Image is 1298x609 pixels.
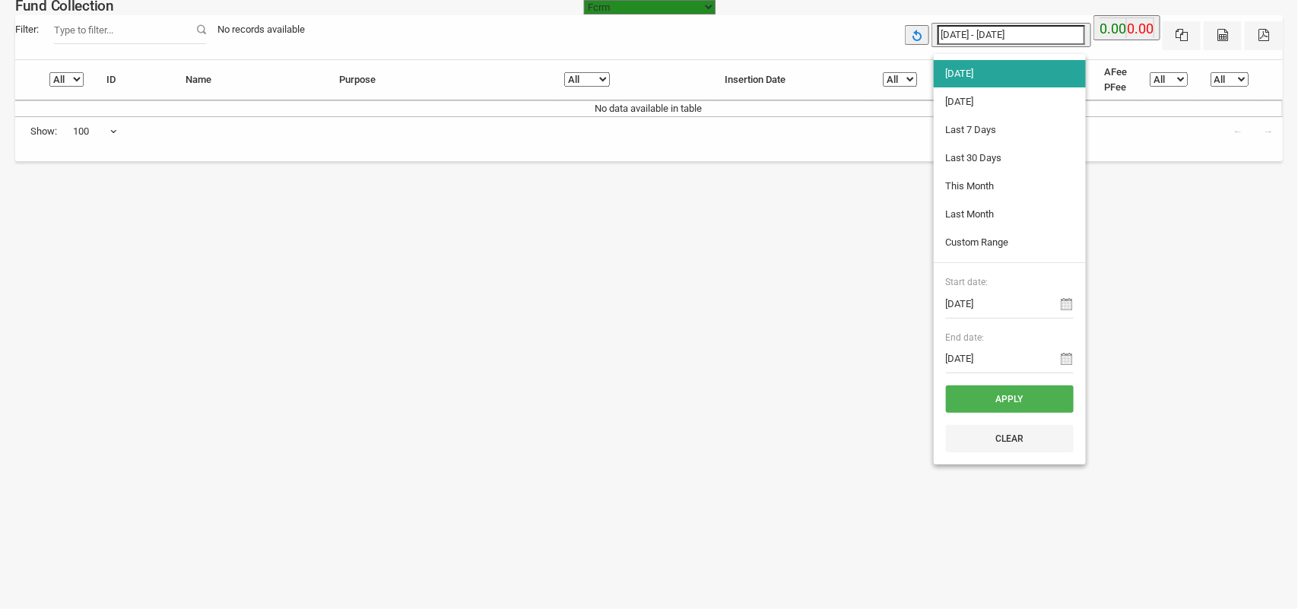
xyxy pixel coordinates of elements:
[54,15,206,44] input: Filter:
[1104,65,1127,80] li: AFee
[946,331,1074,344] span: End date:
[1245,21,1283,50] button: Pdf
[934,201,1086,228] li: Last Month
[946,275,1074,289] span: Start date:
[934,88,1086,116] li: [DATE]
[174,60,328,100] th: Name
[328,60,553,100] th: Purpose
[934,116,1086,144] li: Last 7 Days
[934,173,1086,200] li: This Month
[1127,18,1154,40] label: 0.00
[72,117,118,146] span: 100
[73,124,117,139] span: 100
[946,385,1074,413] button: Apply
[1093,15,1160,40] button: 0.00 0.00
[1104,80,1127,95] li: PFee
[1163,21,1201,50] button: Excel
[713,60,871,100] th: Insertion Date
[206,15,316,44] div: No records available
[934,144,1086,172] li: Last 30 Days
[946,425,1074,452] button: Clear
[1204,21,1242,50] button: CSV
[15,100,1283,116] td: No data available in table
[1223,117,1252,146] a: ←
[30,124,57,139] span: Show:
[934,229,1086,256] li: Custom Range
[1100,18,1126,40] label: 0.00
[1254,117,1283,146] a: →
[934,60,1086,87] li: [DATE]
[95,60,174,100] th: ID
